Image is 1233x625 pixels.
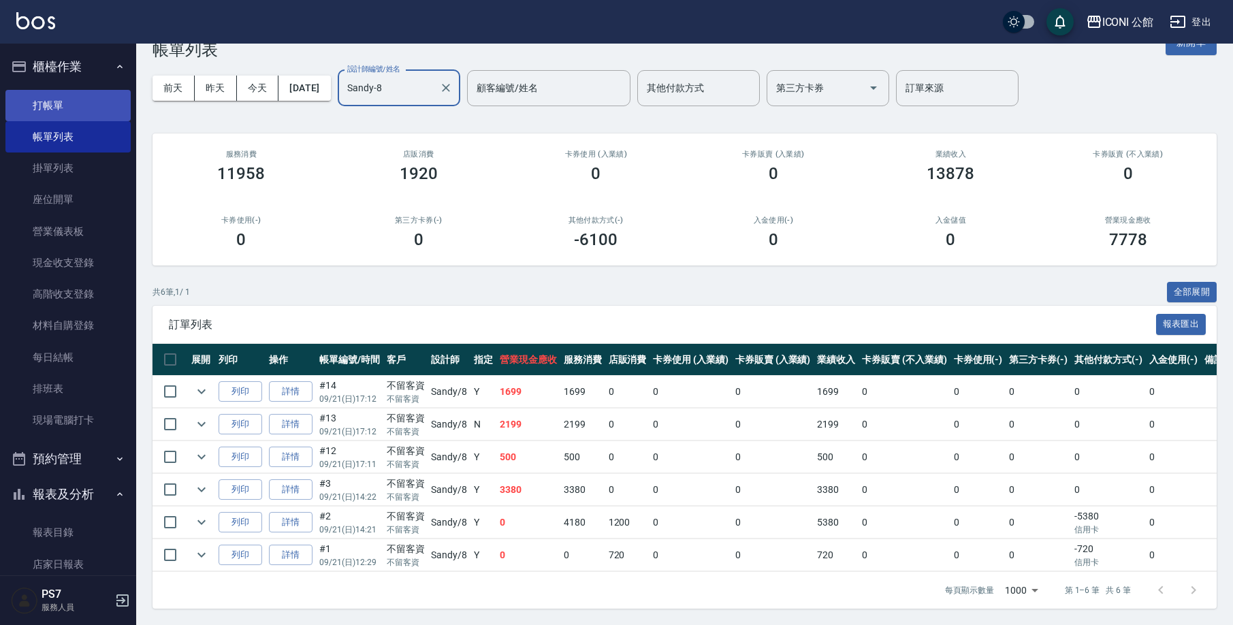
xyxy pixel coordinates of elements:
td: 0 [1006,474,1071,506]
td: 0 [950,441,1006,473]
td: 0 [1146,507,1202,539]
td: 3380 [814,474,859,506]
button: 今天 [237,76,279,101]
p: 共 6 筆, 1 / 1 [153,286,190,298]
p: 09/21 (日) 14:21 [319,524,380,536]
td: 720 [814,539,859,571]
td: 0 [1146,376,1202,408]
td: 0 [650,507,732,539]
th: 展開 [188,344,215,376]
td: 0 [1146,441,1202,473]
a: 座位開單 [5,184,131,215]
h2: 營業現金應收 [1056,216,1201,225]
a: 現金收支登錄 [5,247,131,278]
td: 0 [1006,441,1071,473]
a: 詳情 [269,545,313,566]
div: 不留客資 [387,444,425,458]
a: 報表目錄 [5,517,131,548]
td: #2 [316,507,383,539]
a: 高階收支登錄 [5,278,131,310]
td: 1200 [605,507,650,539]
button: Clear [436,78,455,97]
p: 不留客資 [387,393,425,405]
th: 店販消費 [605,344,650,376]
td: 0 [1071,474,1146,506]
td: 0 [605,474,650,506]
th: 設計師 [428,344,470,376]
button: expand row [191,545,212,565]
img: Person [11,587,38,614]
p: 09/21 (日) 12:29 [319,556,380,568]
td: 0 [650,408,732,440]
div: 不留客資 [387,542,425,556]
td: Sandy /8 [428,376,470,408]
th: 指定 [470,344,496,376]
button: 列印 [219,447,262,468]
td: 500 [496,441,560,473]
h2: 店販消費 [347,150,492,159]
button: 列印 [219,479,262,500]
th: 第三方卡券(-) [1006,344,1071,376]
div: 不留客資 [387,379,425,393]
button: ICONI 公館 [1080,8,1159,36]
td: Y [470,474,496,506]
td: 0 [1146,408,1202,440]
td: 2199 [560,408,605,440]
a: 現場電腦打卡 [5,404,131,436]
span: 訂單列表 [169,318,1156,332]
td: 5380 [814,507,859,539]
p: 第 1–6 筆 共 6 筆 [1065,584,1131,596]
td: 0 [950,408,1006,440]
td: 3380 [560,474,605,506]
h3: 0 [591,164,601,183]
button: Open [863,77,884,99]
h3: 帳單列表 [153,40,218,59]
th: 帳單編號/時間 [316,344,383,376]
h2: 第三方卡券(-) [347,216,492,225]
h2: 入金使用(-) [701,216,846,225]
td: 2199 [496,408,560,440]
p: 不留客資 [387,426,425,438]
th: 卡券使用 (入業績) [650,344,732,376]
p: 每頁顯示數量 [945,584,994,596]
p: 信用卡 [1074,524,1142,536]
td: 0 [859,539,950,571]
td: Y [470,539,496,571]
td: 0 [1071,441,1146,473]
td: #3 [316,474,383,506]
td: 0 [732,474,814,506]
td: Y [470,441,496,473]
th: 入金使用(-) [1146,344,1202,376]
button: expand row [191,414,212,434]
td: 0 [732,408,814,440]
h3: 1920 [400,164,438,183]
th: 列印 [215,344,266,376]
td: 0 [859,441,950,473]
button: 報表匯出 [1156,314,1206,335]
td: 4180 [560,507,605,539]
button: 前天 [153,76,195,101]
th: 服務消費 [560,344,605,376]
td: 0 [950,376,1006,408]
td: 0 [650,376,732,408]
td: 0 [650,539,732,571]
button: 全部展開 [1167,282,1217,303]
div: ICONI 公館 [1102,14,1154,31]
h3: 13878 [927,164,974,183]
img: Logo [16,12,55,29]
td: 3380 [496,474,560,506]
button: [DATE] [278,76,330,101]
td: 0 [732,376,814,408]
p: 不留客資 [387,458,425,470]
td: Y [470,507,496,539]
a: 詳情 [269,414,313,435]
td: 0 [560,539,605,571]
td: #12 [316,441,383,473]
button: 列印 [219,512,262,533]
button: expand row [191,479,212,500]
a: 詳情 [269,479,313,500]
td: 0 [1146,474,1202,506]
a: 報表匯出 [1156,317,1206,330]
div: 不留客資 [387,411,425,426]
button: 列印 [219,545,262,566]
